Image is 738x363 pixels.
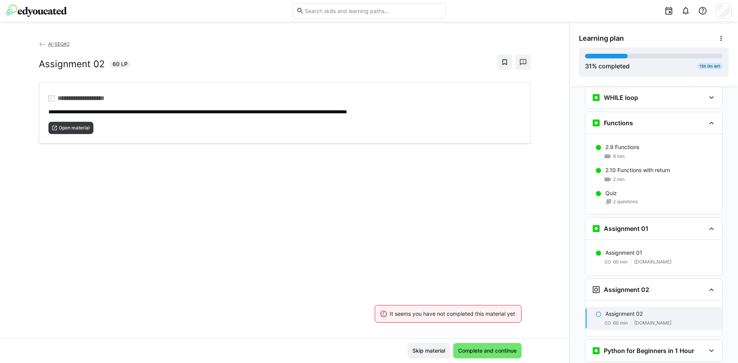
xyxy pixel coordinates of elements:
span: Learning plan [579,34,624,43]
span: [DOMAIN_NAME] [634,259,672,265]
h2: Assignment 02 [39,58,105,70]
p: Assignment 01 [605,249,642,257]
h3: Assignment 02 [604,286,649,293]
h3: Python for Beginners in 1 Hour [604,347,694,355]
span: 2 questions [613,199,638,205]
div: It seems you have not completed this material yet [390,310,515,318]
input: Search skills and learning paths… [304,7,442,14]
div: % completed [585,61,630,71]
span: Complete and continue [457,347,518,355]
span: 60 LP [113,60,128,68]
p: 2.9 Functions [605,143,639,151]
span: 8 min [613,153,625,159]
span: 60 min [613,259,628,265]
p: 2.10 Functions with return [605,166,670,174]
span: [DOMAIN_NAME] [634,320,672,326]
h3: Functions [604,119,633,127]
h3: Assignment 01 [604,225,648,232]
a: AI-SEQ#2 [39,41,70,47]
button: Skip material [407,343,450,358]
span: Open material [58,125,90,131]
button: Open material [48,122,94,134]
h3: WHILE loop [604,94,638,101]
span: Skip material [411,347,446,355]
div: 15h 0m left [697,63,723,69]
span: 60 min [613,320,628,326]
p: Assignment 02 [605,310,643,318]
p: Quiz [605,189,617,197]
span: AI-SEQ#2 [48,41,70,47]
span: 2 min [613,176,625,182]
button: Complete and continue [453,343,522,358]
span: 31 [585,62,592,70]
